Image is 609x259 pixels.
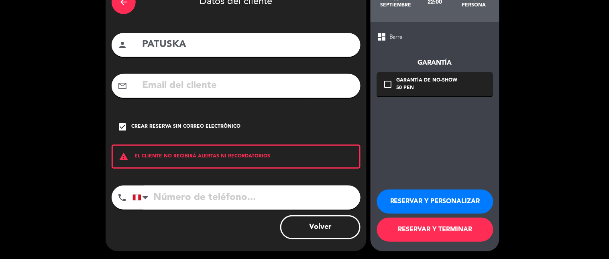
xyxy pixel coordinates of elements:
[113,152,134,161] i: warning
[397,84,458,92] div: 50 PEN
[118,81,127,91] i: mail_outline
[377,58,493,68] div: Garantía
[377,190,493,214] button: RESERVAR Y PERSONALIZAR
[377,32,387,42] span: dashboard
[141,37,354,53] input: Nombre del cliente
[454,2,493,8] div: persona
[141,77,354,94] input: Email del cliente
[383,80,393,89] i: check_box_outline_blank
[377,2,416,8] div: septiembre
[118,40,127,50] i: person
[118,122,127,132] i: check_box
[133,186,151,209] div: Peru (Perú): +51
[377,218,493,242] button: RESERVAR Y TERMINAR
[389,33,403,42] span: Barra
[280,215,361,239] button: Volver
[397,77,458,85] div: Garantía de no-show
[132,186,361,210] input: Número de teléfono...
[131,123,240,131] div: Crear reserva sin correo electrónico
[117,193,127,202] i: phone
[112,145,361,169] div: EL CLIENTE NO RECIBIRÁ ALERTAS NI RECORDATORIOS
